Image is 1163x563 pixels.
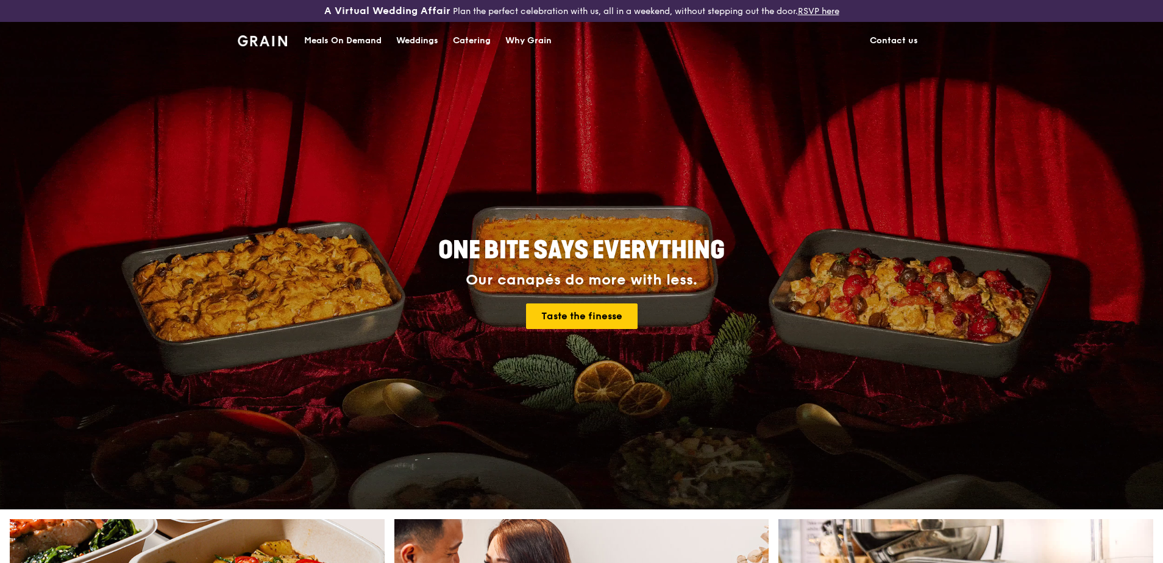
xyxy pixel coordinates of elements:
h3: A Virtual Wedding Affair [324,5,450,17]
div: Weddings [396,23,438,59]
div: Our canapés do more with less. [362,272,801,289]
div: Catering [453,23,491,59]
img: Grain [238,35,287,46]
a: Taste the finesse [526,303,638,329]
div: Why Grain [505,23,552,59]
div: Plan the perfect celebration with us, all in a weekend, without stepping out the door. [230,5,933,17]
a: Contact us [862,23,925,59]
a: RSVP here [798,6,839,16]
a: Weddings [389,23,446,59]
a: Catering [446,23,498,59]
div: Meals On Demand [304,23,382,59]
span: ONE BITE SAYS EVERYTHING [438,236,725,265]
a: GrainGrain [238,21,287,58]
a: Why Grain [498,23,559,59]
